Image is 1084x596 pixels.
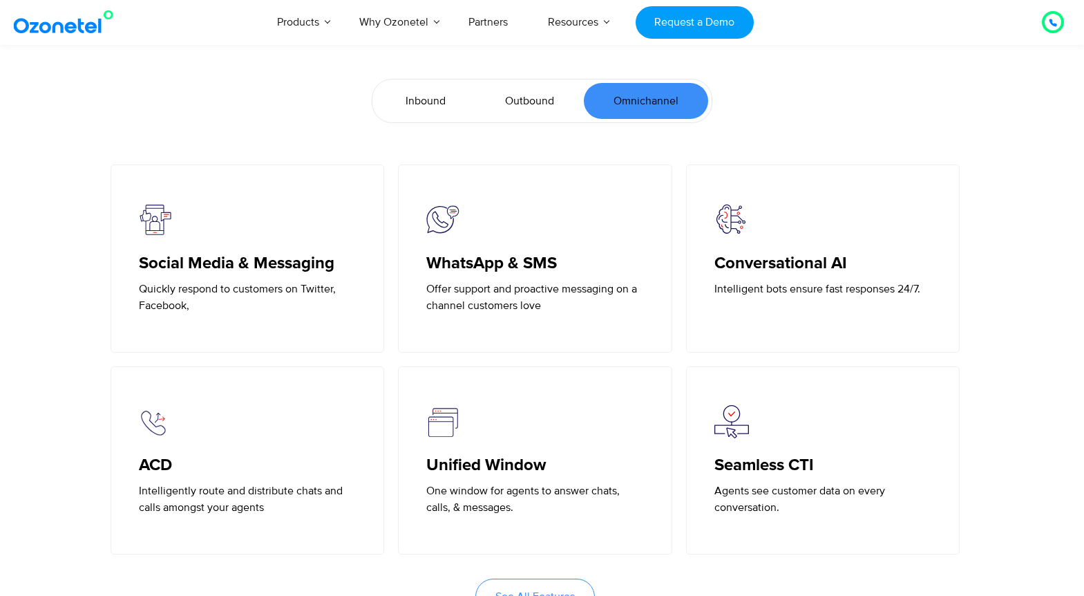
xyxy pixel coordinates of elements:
[426,254,644,274] h5: WhatsApp & SMS
[614,93,678,109] span: Omnichannel
[139,456,356,476] h5: ACD
[714,254,932,274] h5: Conversational AI
[714,281,932,297] p: Intelligent bots ensure fast responses 24/7.
[426,281,644,314] p: Offer support and proactive messaging on a channel customers love
[426,456,644,476] h5: Unified Window
[475,83,584,119] a: Outbound
[714,456,932,476] h5: Seamless CTI
[636,6,754,39] a: Request a Demo
[376,83,475,119] a: Inbound
[406,93,446,109] span: Inbound
[584,83,708,119] a: Omnichannel
[139,483,356,516] p: Intelligently route and distribute chats and calls amongst your agents
[426,483,644,516] p: One window for agents to answer chats, calls, & messages.
[505,93,554,109] span: Outbound
[139,281,356,314] p: Quickly respond to customers on Twitter, Facebook,
[714,483,932,516] p: Agents see customer data on every conversation.
[139,254,356,274] h5: Social Media & Messaging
